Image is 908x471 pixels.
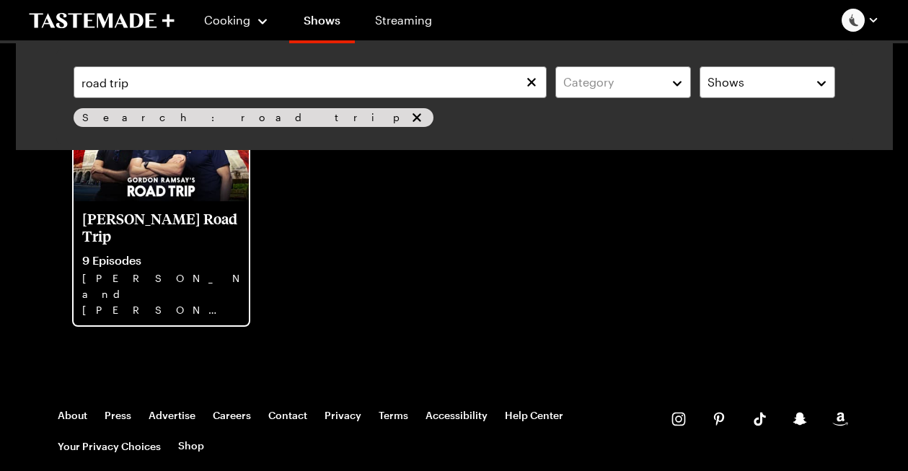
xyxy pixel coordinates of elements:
[74,66,547,98] input: Search
[268,409,307,422] a: Contact
[426,409,488,422] a: Accessibility
[74,102,249,201] img: Gordon Ramsay's Road Trip
[563,74,661,91] div: Category
[58,409,87,422] a: About
[203,3,269,38] button: Cooking
[74,102,249,325] a: Gordon Ramsay's Road Trip[PERSON_NAME] Road Trip9 Episodes[PERSON_NAME], and [PERSON_NAME] hit th...
[82,253,240,268] p: 9 Episodes
[289,3,355,43] a: Shows
[708,74,744,91] span: Shows
[325,409,361,422] a: Privacy
[213,409,251,422] a: Careers
[178,439,204,454] a: Shop
[29,12,175,29] a: To Tastemade Home Page
[105,409,131,422] a: Press
[149,409,195,422] a: Advertise
[555,66,691,98] button: Category
[82,110,406,126] span: Search: road trip
[842,9,865,32] img: Profile picture
[409,110,425,126] button: remove Search: road trip
[82,270,240,317] p: [PERSON_NAME], and [PERSON_NAME] hit the road for a wild food-filled tour of [GEOGRAPHIC_DATA], [...
[204,13,250,27] span: Cooking
[58,439,161,454] button: Your Privacy Choices
[505,409,563,422] a: Help Center
[58,409,643,454] nav: Footer
[842,9,879,32] button: Profile picture
[82,210,240,245] p: [PERSON_NAME] Road Trip
[379,409,408,422] a: Terms
[524,74,539,90] button: Clear search
[700,66,835,98] button: Shows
